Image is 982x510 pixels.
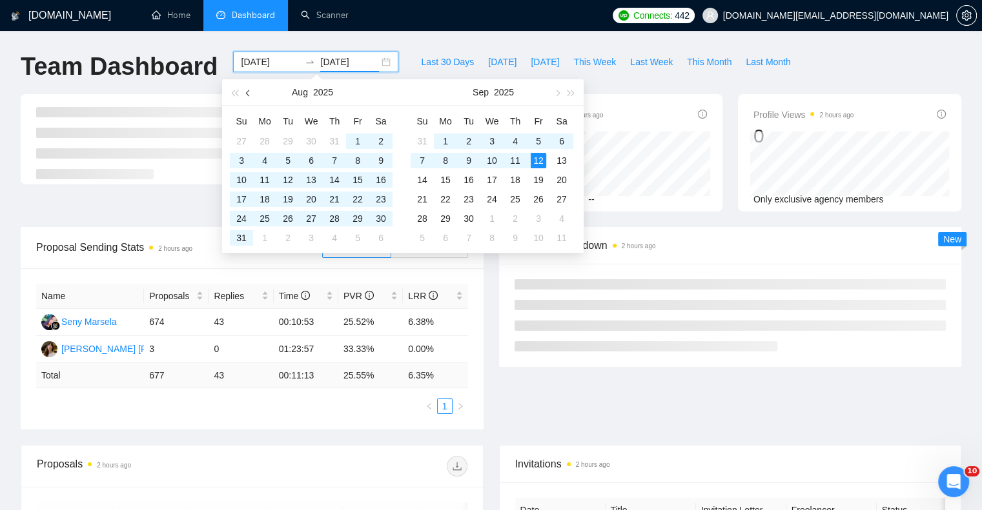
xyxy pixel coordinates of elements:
[507,133,523,149] div: 4
[403,336,467,363] td: 0.00%
[373,230,389,246] div: 6
[41,314,57,330] img: SM
[346,111,369,132] th: Fr
[369,151,393,170] td: 2025-08-09
[531,211,546,226] div: 3
[411,228,434,248] td: 2025-10-05
[434,111,457,132] th: Mo
[350,211,365,226] div: 29
[457,111,480,132] th: Tu
[438,211,453,226] div: 29
[303,191,319,207] div: 20
[527,209,550,228] td: 2025-10-03
[279,291,310,301] span: Time
[305,57,315,67] span: swap-right
[276,228,300,248] td: 2025-09-02
[323,190,346,209] td: 2025-08-21
[209,284,273,309] th: Replies
[480,209,504,228] td: 2025-10-01
[61,342,212,356] div: [PERSON_NAME] [PERSON_NAME]
[369,132,393,151] td: 2025-08-02
[550,190,573,209] td: 2025-09-27
[280,172,296,188] div: 12
[576,461,610,468] time: 2 hours ago
[320,55,379,69] input: End date
[346,209,369,228] td: 2025-08-29
[550,111,573,132] th: Sa
[438,399,452,413] a: 1
[453,398,468,414] button: right
[149,289,194,303] span: Proposals
[434,151,457,170] td: 2025-09-08
[338,309,403,336] td: 25.52%
[504,132,527,151] td: 2025-09-04
[515,456,946,472] span: Invitations
[301,291,310,300] span: info-circle
[327,172,342,188] div: 14
[276,151,300,170] td: 2025-08-05
[241,55,300,69] input: Start date
[434,190,457,209] td: 2025-09-22
[303,153,319,168] div: 6
[230,170,253,190] td: 2025-08-10
[484,153,500,168] div: 10
[346,190,369,209] td: 2025-08-22
[253,132,276,151] td: 2025-07-28
[698,110,707,119] span: info-circle
[97,462,131,469] time: 2 hours ago
[680,52,739,72] button: This Month
[623,52,680,72] button: Last Week
[41,341,57,357] img: OD
[461,191,476,207] div: 23
[457,170,480,190] td: 2025-09-16
[422,398,437,414] button: left
[300,111,323,132] th: We
[257,172,272,188] div: 11
[214,289,258,303] span: Replies
[343,291,374,301] span: PVR
[303,172,319,188] div: 13
[411,151,434,170] td: 2025-09-07
[300,209,323,228] td: 2025-08-27
[305,57,315,67] span: to
[819,112,854,119] time: 2 hours ago
[753,194,884,204] span: Only exclusive agency members
[504,170,527,190] td: 2025-09-18
[313,79,333,105] button: 2025
[301,10,349,21] a: searchScanner
[527,228,550,248] td: 2025-10-10
[230,209,253,228] td: 2025-08-24
[350,153,365,168] div: 8
[323,228,346,248] td: 2025-09-04
[414,211,430,226] div: 28
[956,10,977,21] a: setting
[414,153,430,168] div: 7
[144,309,209,336] td: 674
[550,228,573,248] td: 2025-10-11
[37,456,252,476] div: Proposals
[411,209,434,228] td: 2025-09-28
[425,402,433,410] span: left
[554,172,569,188] div: 20
[531,172,546,188] div: 19
[484,172,500,188] div: 17
[403,363,467,388] td: 6.35 %
[550,209,573,228] td: 2025-10-04
[369,170,393,190] td: 2025-08-16
[504,228,527,248] td: 2025-10-09
[323,151,346,170] td: 2025-08-07
[327,191,342,207] div: 21
[373,191,389,207] div: 23
[230,228,253,248] td: 2025-08-31
[411,132,434,151] td: 2025-08-31
[438,133,453,149] div: 1
[414,230,430,246] div: 5
[434,132,457,151] td: 2025-09-01
[292,79,308,105] button: Aug
[280,211,296,226] div: 26
[480,190,504,209] td: 2025-09-24
[531,55,559,69] span: [DATE]
[633,8,672,23] span: Connects:
[938,466,969,497] iframe: Intercom live chat
[527,111,550,132] th: Fr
